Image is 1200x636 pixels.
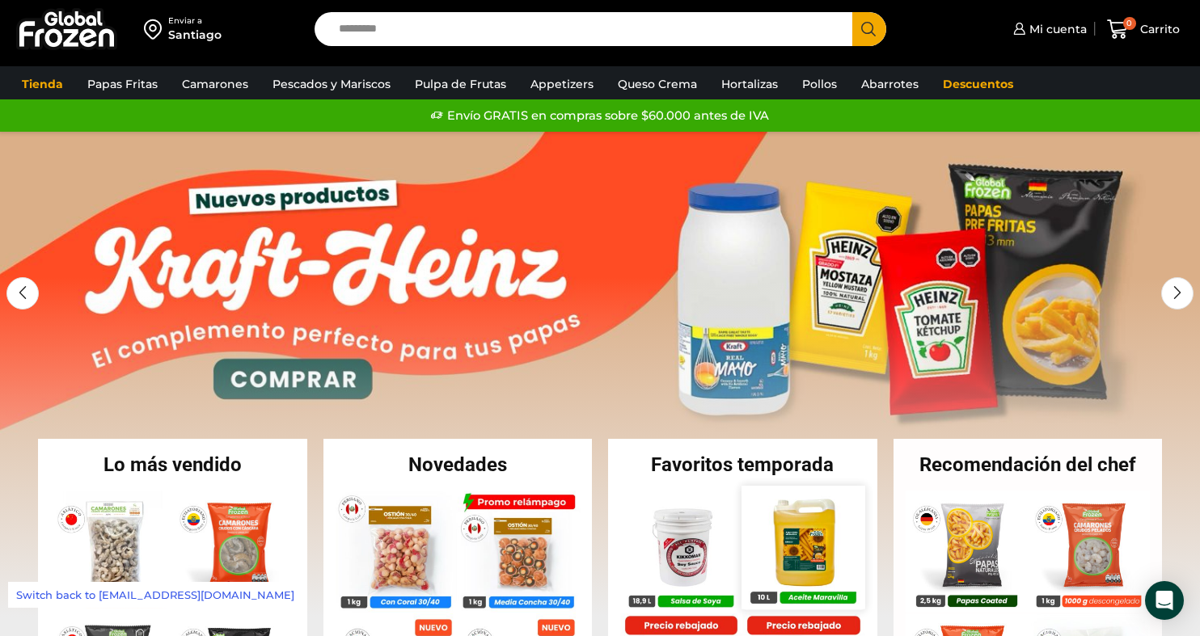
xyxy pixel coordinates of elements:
h2: Recomendación del chef [894,455,1163,474]
a: Pescados y Mariscos [264,69,399,99]
a: Descuentos [935,69,1021,99]
h2: Novedades [323,455,593,474]
h2: Lo más vendido [38,455,307,474]
div: Enviar a [168,15,222,27]
div: Open Intercom Messenger [1145,581,1184,620]
span: Mi cuenta [1025,21,1087,37]
a: Pollos [794,69,845,99]
a: Tienda [14,69,71,99]
a: Mi cuenta [1009,13,1087,45]
a: Switch back to [EMAIL_ADDRESS][DOMAIN_NAME] [8,582,302,608]
a: Camarones [174,69,256,99]
h2: Favoritos temporada [608,455,877,474]
div: Next slide [1161,277,1194,310]
a: Queso Crema [610,69,705,99]
span: Carrito [1136,21,1180,37]
a: Hortalizas [713,69,786,99]
a: 0 Carrito [1103,11,1184,48]
div: Santiago [168,27,222,43]
a: Appetizers [522,69,602,99]
div: Previous slide [6,277,39,310]
a: Pulpa de Frutas [407,69,514,99]
button: Search button [852,12,886,46]
span: 0 [1123,17,1136,30]
a: Papas Fritas [79,69,166,99]
a: Abarrotes [853,69,927,99]
img: address-field-icon.svg [144,15,168,43]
